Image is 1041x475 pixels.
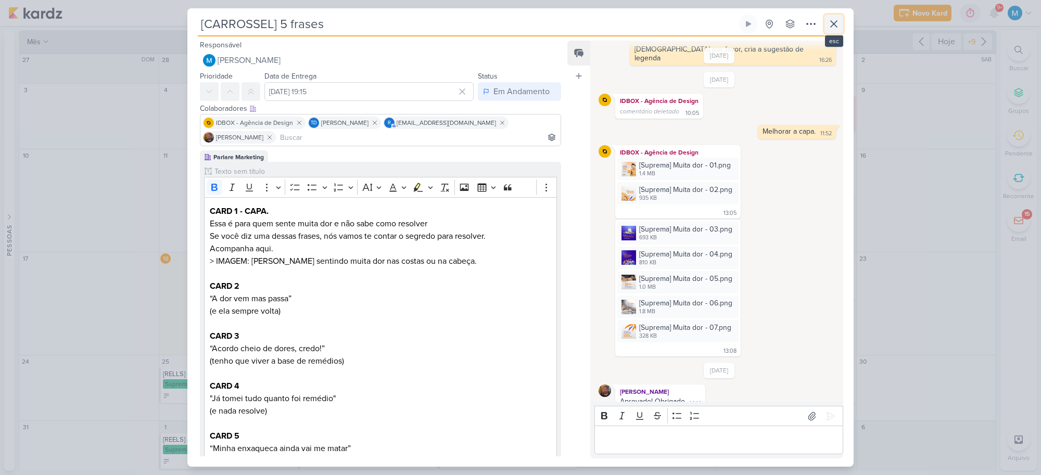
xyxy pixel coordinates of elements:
[309,118,319,128] div: Thais de carvalho
[218,54,281,67] span: [PERSON_NAME]
[621,300,636,314] img: fnQ554CSnnB64X45bpCxXzpcqVixT9fdUdsj7Dg0.png
[388,121,391,126] p: r
[210,381,239,391] strong: CARD 4
[617,296,739,318] div: [Suprema] Muita dor - 06.png
[617,387,703,397] div: [PERSON_NAME]
[620,108,679,115] span: comentário deletado
[200,103,561,114] div: Colaboradores
[819,56,832,65] div: 16:26
[639,259,732,267] div: 810 KB
[744,20,753,28] div: Ligar relógio
[278,131,558,144] input: Buscar
[198,15,737,33] input: Kard Sem Título
[204,177,557,197] div: Editor toolbar
[397,118,496,127] span: [EMAIL_ADDRESS][DOMAIN_NAME]
[639,249,732,260] div: [Suprema] Muita dor - 04.png
[599,384,611,397] img: Eduardo Rodrigues Campos
[617,271,739,293] div: [Suprema] Muita dor - 05.png
[311,121,317,126] p: Td
[204,118,214,128] img: IDBOX - Agência de Design
[216,118,293,127] span: IDBOX - Agência de Design
[820,130,832,138] div: 11:52
[639,283,732,291] div: 1.0 MB
[384,118,395,128] div: rolimaba30@gmail.com
[690,400,701,408] div: 14:14
[639,298,732,309] div: [Suprema] Muita dor - 06.png
[200,72,233,81] label: Prioridade
[210,355,551,367] p: (tenho que viver a base de remédios)
[617,222,739,244] div: [Suprema] Muita dor - 03.png
[825,35,843,47] div: esc
[723,347,737,355] div: 13:08
[639,170,731,178] div: 1.4 MB
[212,166,557,177] input: Texto sem título
[685,109,699,118] div: 10:05
[200,51,561,70] button: [PERSON_NAME]
[478,72,498,81] label: Status
[210,342,551,355] p: “Acordo cheio de dores, credo!”
[634,45,806,62] div: [DEMOGRAPHIC_DATA] por favor, cria a sugestão de legenda
[599,145,611,158] img: IDBOX - Agência de Design
[210,442,551,455] p: “Minha enxaqueca ainda vai me matar”
[599,94,611,106] img: IDBOX - Agência de Design
[763,127,816,136] div: Melhorar a capa.
[620,397,685,406] div: Aprovado! Obrigado
[210,455,551,467] p: (as vezes tenho que ficar quietinha(o) porque não consigo fazer nada)
[210,242,551,267] p: Acompanha aqui. > IMAGEM: [PERSON_NAME] sentindo muita dor nas costas ou na cabeça.
[639,224,732,235] div: [Suprema] Muita dor - 03.png
[617,158,739,180] div: [Suprema] Muita dor - 01.png
[204,132,214,143] img: Eduardo Rodrigues Campos
[639,273,732,284] div: [Suprema] Muita dor - 05.png
[639,332,731,340] div: 328 KB
[213,152,264,162] div: Parlare Marketing
[210,392,551,417] p: "Já tomei tudo quanto foi remédio" (e nada resolve)
[210,431,239,441] strong: CARD 5
[493,85,550,98] div: Em Andamento
[621,250,636,265] img: Gqf01IR5GjrfVNCp7Y9IFukEPM1nsrGTfmmqElHG.png
[210,280,551,317] p: “A dor vem mas passa” (e ela sempre volta)
[321,118,369,127] span: [PERSON_NAME]
[617,147,739,158] div: IDBOX - Agência de Design
[621,324,636,339] img: Jnn761Du8XpgjpWnQmnn9ArdeoxwZba8lUos9YQ7.png
[210,281,239,291] strong: CARD 2
[203,54,215,67] img: MARIANA MIRANDA
[621,162,636,176] img: RkRF1vxSWE3h5ziMC6N6SvIgKP6PbIpwTQlzyR32.png
[639,184,732,195] div: [Suprema] Muita dor - 02.png
[210,206,269,216] strong: CARD 1 - CAPA.
[594,426,843,454] div: Editor editing area: main
[210,331,239,341] strong: CARD 3
[478,82,561,101] button: Em Andamento
[617,96,701,106] div: IDBOX - Agência de Design
[639,322,731,333] div: [Suprema] Muita dor - 07.png
[617,320,739,342] div: [Suprema] Muita dor - 07.png
[617,182,739,204] div: [Suprema] Muita dor - 02.png
[210,217,551,242] p: Essa é para quem sente muita dor e não sabe como resolver Se você diz uma dessas frases, nós vamo...
[621,226,636,240] img: i0w2Um68xzgwyzChMCQCMWR23NbSwC6Lw1mh1LG1.png
[264,82,474,101] input: Select a date
[639,234,732,242] div: 693 KB
[639,194,732,202] div: 935 KB
[216,133,263,142] span: [PERSON_NAME]
[200,41,242,49] label: Responsável
[621,186,636,201] img: efGY3uqO9wIIbeRvYG1t4anXxlSL9o0X1jz70JdZ.png
[264,72,316,81] label: Data de Entrega
[594,406,843,426] div: Editor toolbar
[617,247,739,269] div: [Suprema] Muita dor - 04.png
[723,209,737,217] div: 13:05
[639,307,732,316] div: 1.8 MB
[639,160,731,171] div: [Suprema] Muita dor - 01.png
[621,275,636,289] img: 5COLwkqdJbbnUQkp4lUV7WPRAQrC4XbQoH13bVmj.png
